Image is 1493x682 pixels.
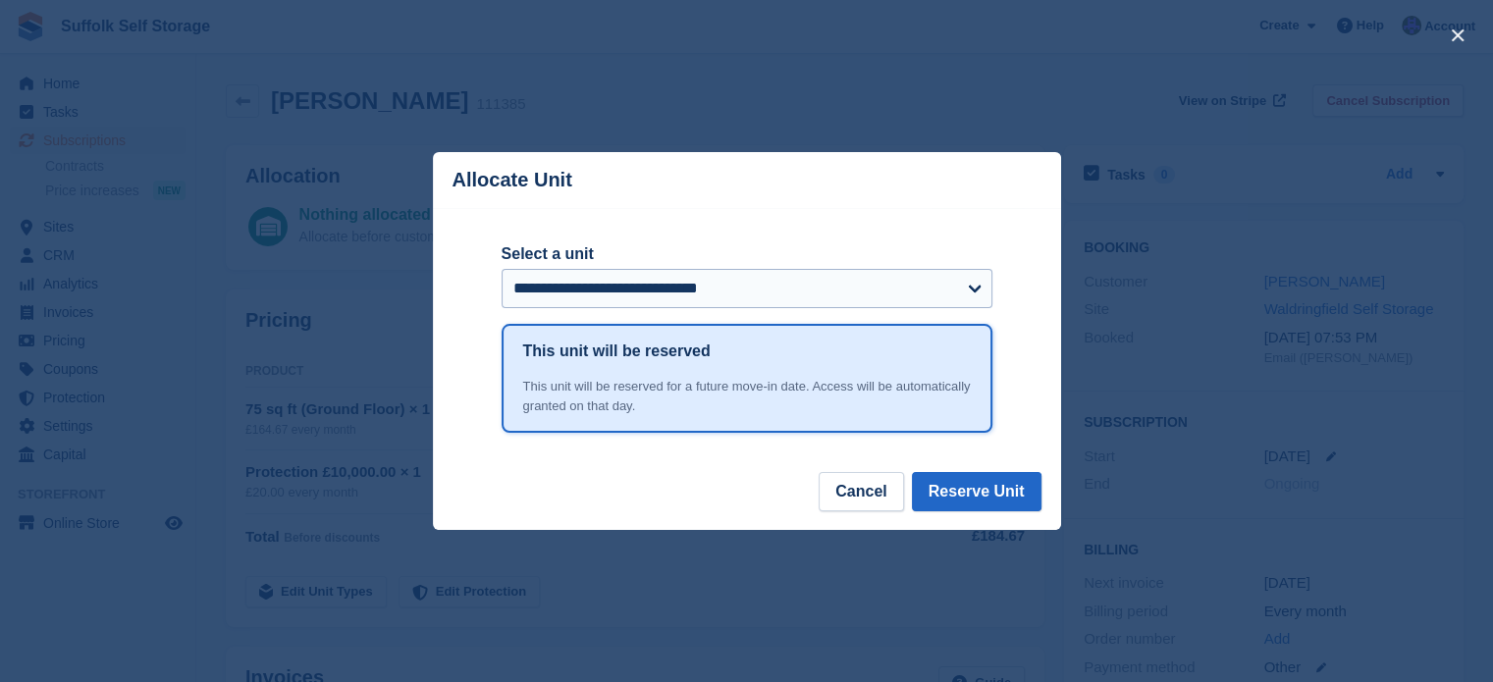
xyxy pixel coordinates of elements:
button: Cancel [819,472,903,511]
div: This unit will be reserved for a future move-in date. Access will be automatically granted on tha... [523,377,971,415]
label: Select a unit [502,242,992,266]
p: Allocate Unit [453,169,572,191]
button: close [1442,20,1473,51]
button: Reserve Unit [912,472,1041,511]
h1: This unit will be reserved [523,340,711,363]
